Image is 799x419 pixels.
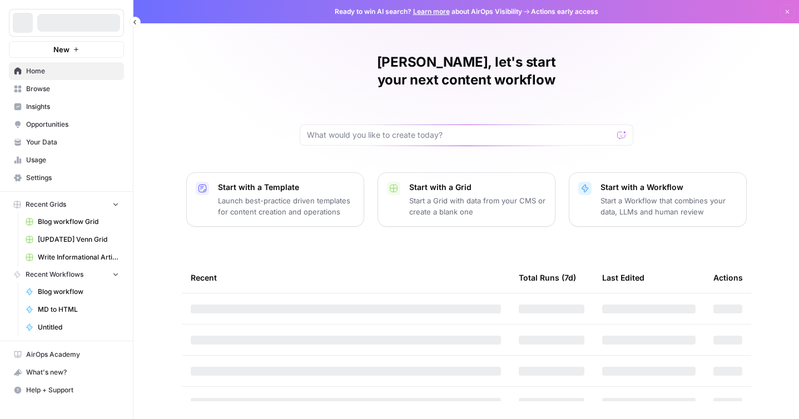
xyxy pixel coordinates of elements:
[713,262,743,293] div: Actions
[9,133,124,151] a: Your Data
[26,155,119,165] span: Usage
[9,98,124,116] a: Insights
[218,195,355,217] p: Launch best-practice driven templates for content creation and operations
[26,385,119,395] span: Help + Support
[26,270,83,280] span: Recent Workflows
[26,66,119,76] span: Home
[413,7,450,16] a: Learn more
[26,137,119,147] span: Your Data
[38,287,119,297] span: Blog workflow
[9,196,124,213] button: Recent Grids
[38,217,119,227] span: Blog workflow Grid
[26,84,119,94] span: Browse
[21,231,124,248] a: [UPDATED] Venn Grid
[9,169,124,187] a: Settings
[218,182,355,193] p: Start with a Template
[53,44,70,55] span: New
[531,7,598,17] span: Actions early access
[9,41,124,58] button: New
[9,266,124,283] button: Recent Workflows
[21,248,124,266] a: Write Informational Article
[191,262,501,293] div: Recent
[26,102,119,112] span: Insights
[9,116,124,133] a: Opportunities
[409,195,546,217] p: Start a Grid with data from your CMS or create a blank one
[602,262,644,293] div: Last Edited
[9,62,124,80] a: Home
[26,199,66,209] span: Recent Grids
[519,262,576,293] div: Total Runs (7d)
[9,151,124,169] a: Usage
[569,172,747,227] button: Start with a WorkflowStart a Workflow that combines your data, LLMs and human review
[409,182,546,193] p: Start with a Grid
[300,53,633,89] h1: [PERSON_NAME], let's start your next content workflow
[21,283,124,301] a: Blog workflow
[38,305,119,315] span: MD to HTML
[26,119,119,129] span: Opportunities
[26,350,119,360] span: AirOps Academy
[335,7,522,17] span: Ready to win AI search? about AirOps Visibility
[26,173,119,183] span: Settings
[9,346,124,363] a: AirOps Academy
[38,252,119,262] span: Write Informational Article
[21,213,124,231] a: Blog workflow Grid
[9,363,124,381] button: What's new?
[21,301,124,318] a: MD to HTML
[21,318,124,336] a: Untitled
[307,129,613,141] input: What would you like to create today?
[9,80,124,98] a: Browse
[601,182,737,193] p: Start with a Workflow
[378,172,555,227] button: Start with a GridStart a Grid with data from your CMS or create a blank one
[601,195,737,217] p: Start a Workflow that combines your data, LLMs and human review
[38,322,119,332] span: Untitled
[9,364,123,381] div: What's new?
[9,381,124,399] button: Help + Support
[38,235,119,245] span: [UPDATED] Venn Grid
[186,172,364,227] button: Start with a TemplateLaunch best-practice driven templates for content creation and operations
